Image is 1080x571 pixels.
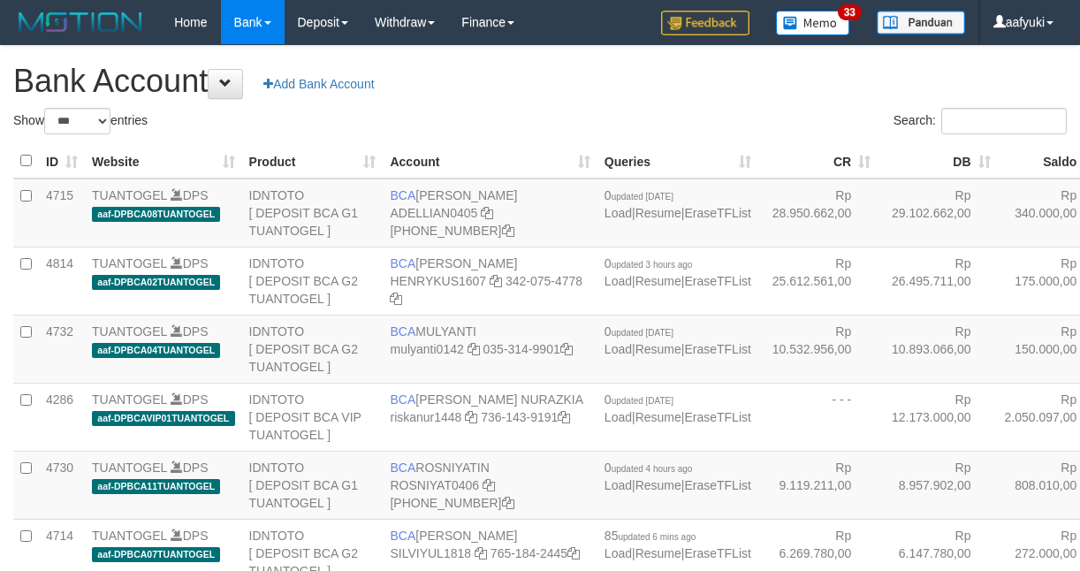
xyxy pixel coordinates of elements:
td: IDNTOTO [ DEPOSIT BCA G1 TUANTOGEL ] [242,179,384,247]
td: 4732 [39,315,85,383]
span: 33 [838,4,862,20]
span: | | [605,392,751,424]
span: updated [DATE] [612,192,673,202]
a: Load [605,546,632,560]
td: 4715 [39,179,85,247]
span: | | [605,324,751,356]
a: riskanur1448 [390,410,461,424]
td: 4730 [39,451,85,519]
a: ROSNIYAT0406 [390,478,479,492]
a: Resume [635,410,681,424]
span: updated [DATE] [612,328,673,338]
td: DPS [85,179,242,247]
h1: Bank Account [13,64,1067,99]
span: 0 [605,324,673,339]
span: BCA [390,188,415,202]
a: Copy 5665095557 to clipboard [502,496,514,510]
a: Load [605,410,632,424]
th: DB: activate to sort column ascending [878,144,997,179]
a: Copy HENRYKUS1607 to clipboard [490,274,502,288]
a: Copy 0353149901 to clipboard [560,342,573,356]
a: SILVIYUL1818 [390,546,471,560]
a: Load [605,274,632,288]
span: BCA [390,529,415,543]
span: | | [605,461,751,492]
a: HENRYKUS1607 [390,274,486,288]
a: Resume [635,546,681,560]
td: Rp 12.173.000,00 [878,383,997,451]
a: EraseTFList [684,274,750,288]
td: - - - [758,383,878,451]
a: TUANTOGEL [92,188,167,202]
a: Copy SILVIYUL1818 to clipboard [475,546,487,560]
a: Copy riskanur1448 to clipboard [465,410,477,424]
td: [PERSON_NAME] [PHONE_NUMBER] [383,179,597,247]
a: TUANTOGEL [92,256,167,270]
a: TUANTOGEL [92,529,167,543]
td: DPS [85,247,242,315]
img: MOTION_logo.png [13,9,148,35]
span: updated [DATE] [612,396,673,406]
a: Copy ADELLIAN0405 to clipboard [481,206,493,220]
td: Rp 10.532.956,00 [758,315,878,383]
td: Rp 26.495.711,00 [878,247,997,315]
a: Load [605,478,632,492]
td: IDNTOTO [ DEPOSIT BCA G2 TUANTOGEL ] [242,247,384,315]
th: Website: activate to sort column ascending [85,144,242,179]
th: Account: activate to sort column ascending [383,144,597,179]
span: BCA [390,461,415,475]
a: EraseTFList [684,478,750,492]
span: 0 [605,461,693,475]
td: DPS [85,451,242,519]
a: TUANTOGEL [92,324,167,339]
th: CR: activate to sort column ascending [758,144,878,179]
td: Rp 29.102.662,00 [878,179,997,247]
span: 0 [605,392,673,407]
a: EraseTFList [684,410,750,424]
td: [PERSON_NAME] NURAZKIA 736-143-9191 [383,383,597,451]
a: Copy ROSNIYAT0406 to clipboard [483,478,495,492]
select: Showentries [44,108,110,134]
a: TUANTOGEL [92,392,167,407]
td: IDNTOTO [ DEPOSIT BCA G1 TUANTOGEL ] [242,451,384,519]
a: Copy 5655032115 to clipboard [502,224,514,238]
a: EraseTFList [684,206,750,220]
td: IDNTOTO [ DEPOSIT BCA G2 TUANTOGEL ] [242,315,384,383]
a: EraseTFList [684,342,750,356]
a: Load [605,342,632,356]
span: | | [605,188,751,220]
td: 4814 [39,247,85,315]
td: Rp 9.119.211,00 [758,451,878,519]
span: BCA [390,392,415,407]
span: updated 3 hours ago [612,260,693,270]
label: Search: [894,108,1067,134]
span: 0 [605,188,673,202]
span: updated 4 hours ago [612,464,693,474]
td: 4286 [39,383,85,451]
a: TUANTOGEL [92,461,167,475]
img: panduan.png [877,11,965,34]
td: ROSNIYATIN [PHONE_NUMBER] [383,451,597,519]
a: Copy mulyanti0142 to clipboard [468,342,480,356]
a: Load [605,206,632,220]
span: 85 [605,529,696,543]
span: BCA [390,256,415,270]
a: Resume [635,342,681,356]
td: Rp 10.893.066,00 [878,315,997,383]
span: BCA [390,324,415,339]
span: | | [605,256,751,288]
a: Resume [635,206,681,220]
a: mulyanti0142 [390,342,463,356]
a: Copy 7651842445 to clipboard [567,546,580,560]
td: DPS [85,383,242,451]
span: aaf-DPBCA11TUANTOGEL [92,479,220,494]
a: Resume [635,478,681,492]
td: Rp 28.950.662,00 [758,179,878,247]
span: aaf-DPBCA04TUANTOGEL [92,343,220,358]
img: Feedback.jpg [661,11,749,35]
input: Search: [941,108,1067,134]
td: DPS [85,315,242,383]
td: MULYANTI 035-314-9901 [383,315,597,383]
span: aaf-DPBCA08TUANTOGEL [92,207,220,222]
span: | | [605,529,751,560]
